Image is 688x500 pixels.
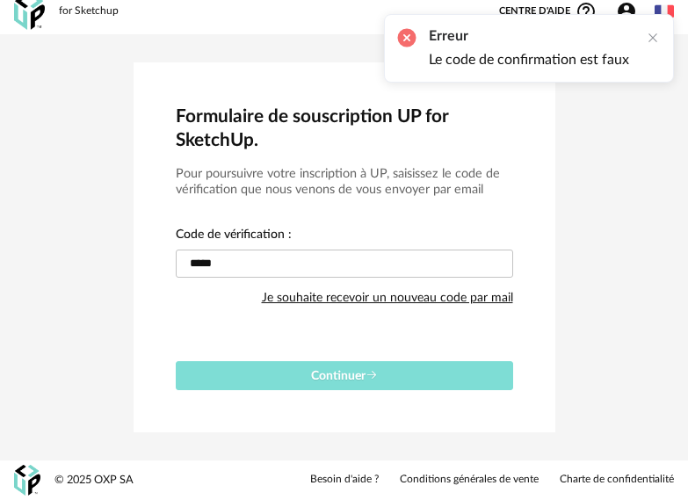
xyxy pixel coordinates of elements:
[655,2,674,21] img: fr
[310,473,379,487] a: Besoin d'aide ?
[176,105,513,152] h2: Formulaire de souscription UP for SketchUp.
[560,473,674,487] a: Charte de confidentialité
[262,280,513,315] div: Je souhaite recevoir un nouveau code par mail
[14,465,40,496] img: OXP
[616,1,637,22] span: Account Circle icon
[400,473,539,487] a: Conditions générales de vente
[176,361,513,390] button: Continuer
[176,166,513,199] h3: Pour poursuivre votre inscription à UP, saisissez le code de vérification que nous venons de vous...
[429,27,629,46] h2: Erreur
[311,370,378,382] span: Continuer
[616,1,645,22] span: Account Circle icon
[429,51,629,69] li: Le code de confirmation est faux
[176,228,292,244] label: Code de vérification :
[54,473,134,488] div: © 2025 OXP SA
[499,1,597,22] span: Centre d'aideHelp Circle Outline icon
[576,1,597,22] span: Help Circle Outline icon
[59,4,119,18] div: for Sketchup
